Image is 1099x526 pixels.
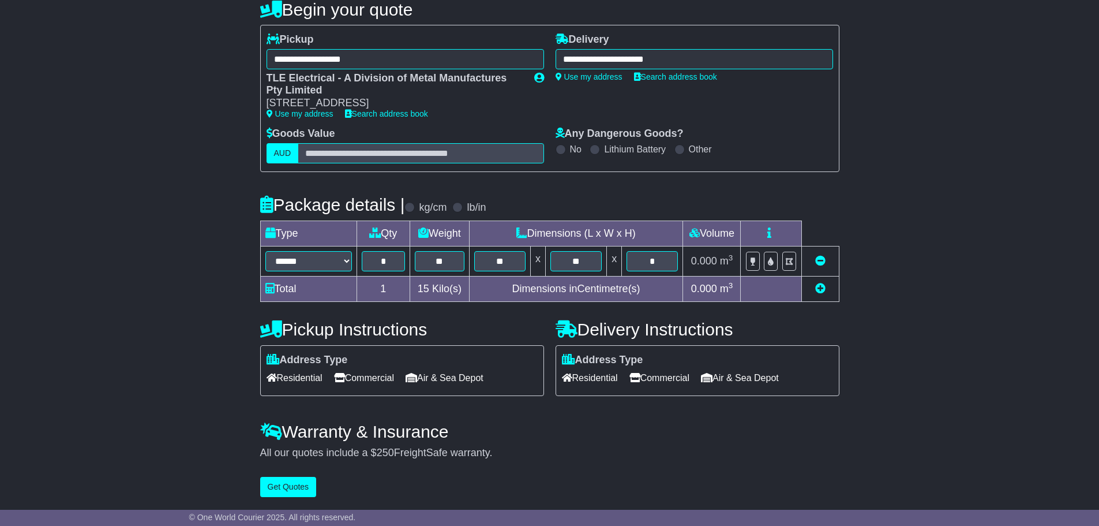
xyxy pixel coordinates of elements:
[267,72,523,97] div: TLE Electrical - A Division of Metal Manufactures Pty Limited
[418,283,429,294] span: 15
[267,354,348,367] label: Address Type
[260,477,317,497] button: Get Quotes
[720,283,733,294] span: m
[406,369,483,387] span: Air & Sea Depot
[419,202,447,214] label: kg/cm
[562,354,643,367] label: Address Type
[683,221,741,246] td: Volume
[260,447,839,460] div: All our quotes include a $ FreightSafe warranty.
[562,369,618,387] span: Residential
[377,447,394,458] span: 250
[260,195,405,214] h4: Package details |
[267,128,335,140] label: Goods Value
[345,109,428,118] a: Search address book
[720,255,733,267] span: m
[267,33,314,46] label: Pickup
[410,221,470,246] td: Weight
[701,369,779,387] span: Air & Sea Depot
[267,369,322,387] span: Residential
[634,72,717,81] a: Search address book
[689,144,712,155] label: Other
[691,255,717,267] span: 0.000
[260,276,357,301] td: Total
[556,320,839,339] h4: Delivery Instructions
[267,97,523,110] div: [STREET_ADDRESS]
[729,281,733,290] sup: 3
[469,221,683,246] td: Dimensions (L x W x H)
[607,246,622,276] td: x
[189,513,356,522] span: © One World Courier 2025. All rights reserved.
[570,144,582,155] label: No
[530,246,545,276] td: x
[556,128,684,140] label: Any Dangerous Goods?
[604,144,666,155] label: Lithium Battery
[469,276,683,301] td: Dimensions in Centimetre(s)
[260,221,357,246] td: Type
[267,109,333,118] a: Use my address
[691,283,717,294] span: 0.000
[815,255,826,267] a: Remove this item
[629,369,689,387] span: Commercial
[410,276,470,301] td: Kilo(s)
[815,283,826,294] a: Add new item
[556,72,622,81] a: Use my address
[357,276,410,301] td: 1
[467,202,486,214] label: lb/in
[357,221,410,246] td: Qty
[334,369,394,387] span: Commercial
[267,143,299,163] label: AUD
[556,33,609,46] label: Delivery
[260,320,544,339] h4: Pickup Instructions
[260,422,839,441] h4: Warranty & Insurance
[729,253,733,262] sup: 3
